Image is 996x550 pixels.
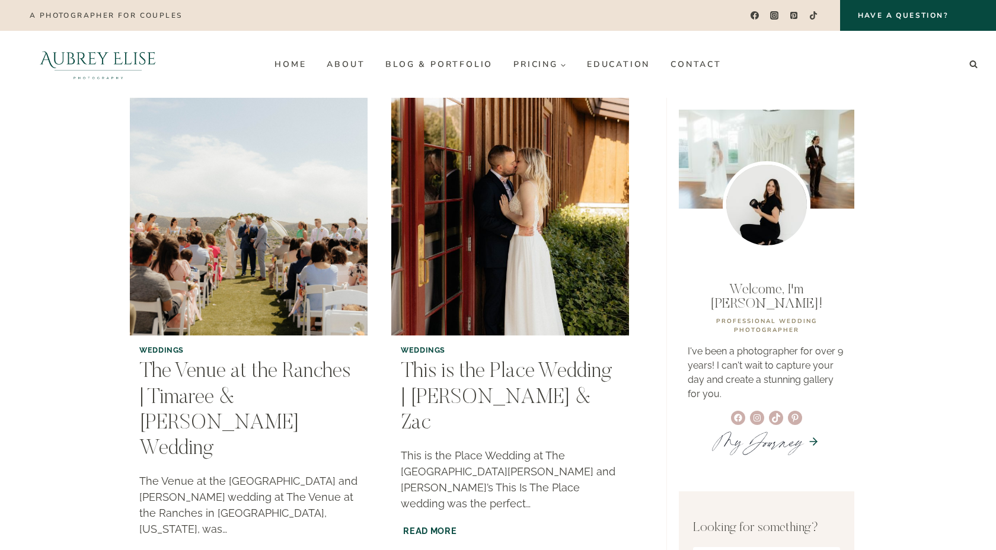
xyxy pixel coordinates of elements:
[401,447,620,511] p: This is the Place Wedding at The [GEOGRAPHIC_DATA][PERSON_NAME] and [PERSON_NAME]’s This Is The P...
[805,7,822,24] a: TikTok
[723,161,810,249] img: Utah wedding photographer Aubrey Williams
[766,7,783,24] a: Instagram
[513,60,566,69] span: Pricing
[688,344,845,401] p: I've been a photographer for over 9 years! I can't wait to capture your day and create a stunning...
[401,523,459,538] a: Read More
[576,55,660,74] a: Education
[688,317,845,335] p: professional WEDDING PHOTOGRAPHER
[264,55,732,74] nav: Primary
[401,362,612,434] a: This is the Place Wedding | [PERSON_NAME] & Zac
[139,473,358,537] p: The Venue at the [GEOGRAPHIC_DATA] and [PERSON_NAME] wedding at The Venue at the Ranches in [GEOG...
[130,98,368,335] img: The Venue at the Ranches | Timaree & Corbin’s Wedding
[30,11,182,20] p: A photographer for couples
[786,7,803,24] a: Pinterest
[264,55,317,74] a: Home
[693,519,840,538] p: Looking for something?
[688,283,845,311] p: Welcome, I'm [PERSON_NAME]!
[139,362,350,460] a: The Venue at the Ranches | Timaree & [PERSON_NAME] Wedding
[743,424,803,459] em: Journey
[139,346,184,354] a: Weddings
[401,346,445,354] a: Weddings
[375,55,503,74] a: Blog & Portfolio
[660,55,732,74] a: Contact
[503,55,577,74] a: Pricing
[965,56,982,73] button: View Search Form
[317,55,375,74] a: About
[391,98,629,335] img: This is the Place Wedding | Lyndsey & Zac
[746,7,763,24] a: Facebook
[714,424,803,459] a: MyJourney
[14,31,182,98] img: Aubrey Elise Photography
